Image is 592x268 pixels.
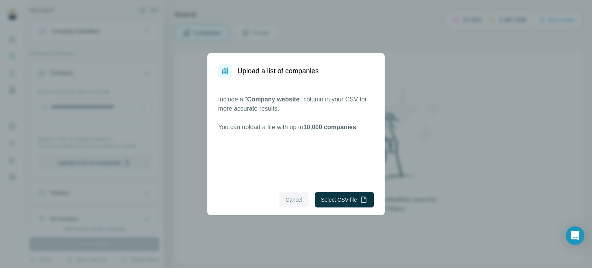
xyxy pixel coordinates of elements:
span: Company website [247,96,299,103]
h1: Upload a list of companies [237,66,319,76]
p: You can upload a file with up to . [218,123,374,132]
div: Open Intercom Messenger [566,226,584,245]
p: Include a " " column in your CSV for more accurate results. [218,95,374,113]
span: 10,000 companies [303,124,356,130]
button: Cancel [279,192,309,207]
span: Cancel [286,196,303,204]
button: Select CSV file [315,192,374,207]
